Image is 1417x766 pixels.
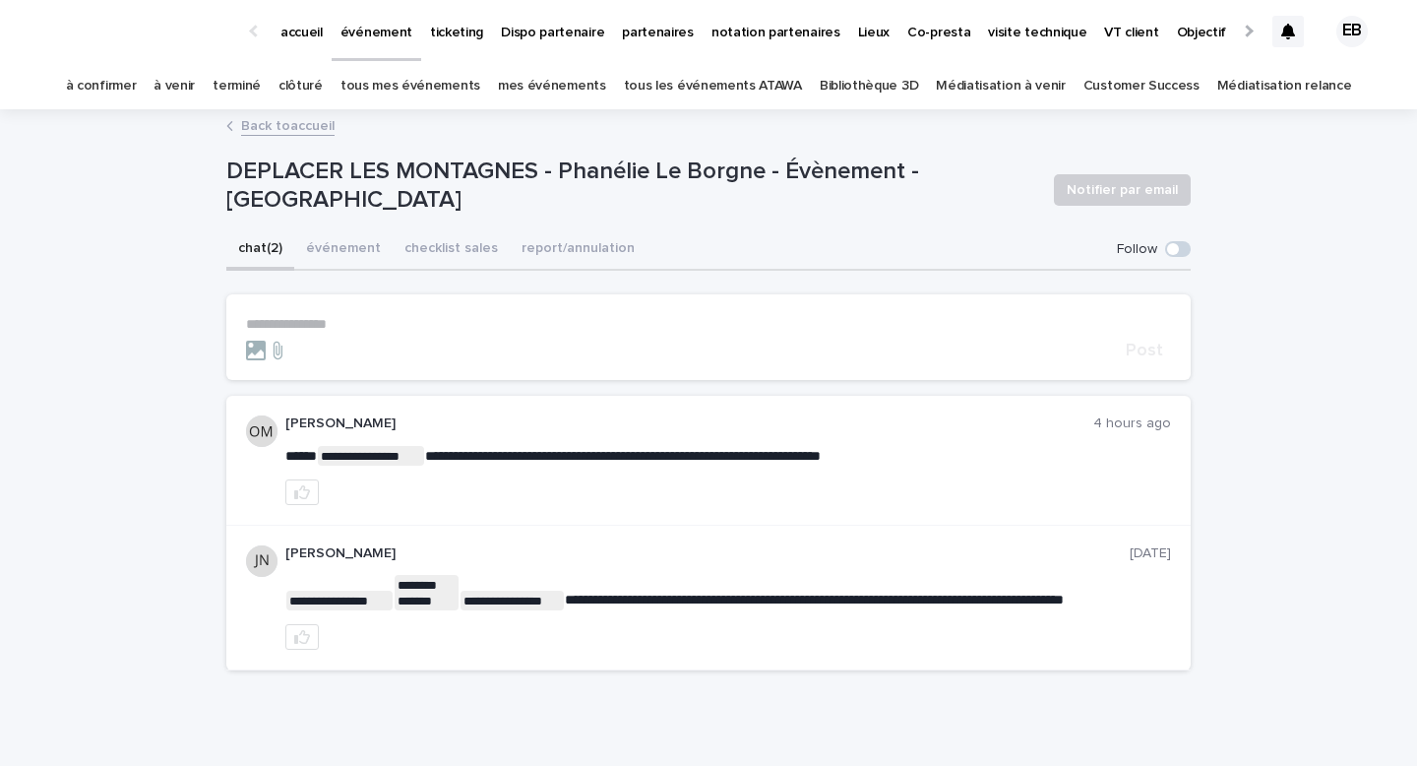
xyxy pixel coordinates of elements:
button: chat (2) [226,229,294,271]
p: 4 hours ago [1093,415,1171,432]
p: Follow [1117,241,1157,258]
span: Post [1126,342,1163,359]
a: à venir [154,63,195,109]
a: tous mes événements [340,63,480,109]
a: clôturé [278,63,323,109]
button: Notifier par email [1054,174,1191,206]
button: événement [294,229,393,271]
button: like this post [285,624,319,650]
a: tous les événements ATAWA [624,63,802,109]
p: [DATE] [1130,545,1171,562]
a: Back toaccueil [241,113,335,136]
a: à confirmer [66,63,137,109]
button: checklist sales [393,229,510,271]
a: Bibliothèque 3D [820,63,918,109]
a: Médiatisation à venir [936,63,1066,109]
p: [PERSON_NAME] [285,545,1130,562]
button: Post [1118,342,1171,359]
button: report/annulation [510,229,647,271]
p: DEPLACER LES MONTAGNES - Phanélie Le Borgne - Évènement - [GEOGRAPHIC_DATA] [226,158,1038,215]
div: EB [1336,16,1368,47]
a: terminé [213,63,261,109]
a: Customer Success [1083,63,1200,109]
a: mes événements [498,63,606,109]
p: [PERSON_NAME] [285,415,1093,432]
img: Ls34BcGeRexTGTNfXpUC [39,12,230,51]
a: Médiatisation relance [1217,63,1352,109]
span: Notifier par email [1067,180,1178,200]
button: like this post [285,479,319,505]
